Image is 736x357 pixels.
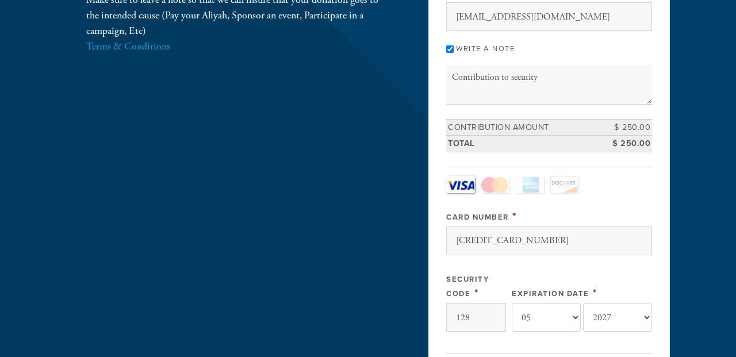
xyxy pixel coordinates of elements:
label: Write a note [456,44,515,53]
span: This field is required. [593,286,597,299]
td: $ 250.00 [600,136,652,152]
a: MasterCard [481,176,509,193]
td: $ 250.00 [600,119,652,136]
label: Expiration Date [512,289,589,298]
a: Terms & Conditions [86,40,170,53]
td: Total [446,136,600,152]
a: Visa [446,176,475,193]
td: Contribution Amount [446,119,600,136]
a: Amex [515,176,544,193]
span: This field is required. [512,210,517,222]
a: Discover [550,176,578,193]
label: Security Code [446,275,489,298]
select: Expiration Date year [583,303,652,332]
select: Expiration Date month [512,303,581,332]
label: Card Number [446,213,509,222]
span: This field is required. [474,286,479,299]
